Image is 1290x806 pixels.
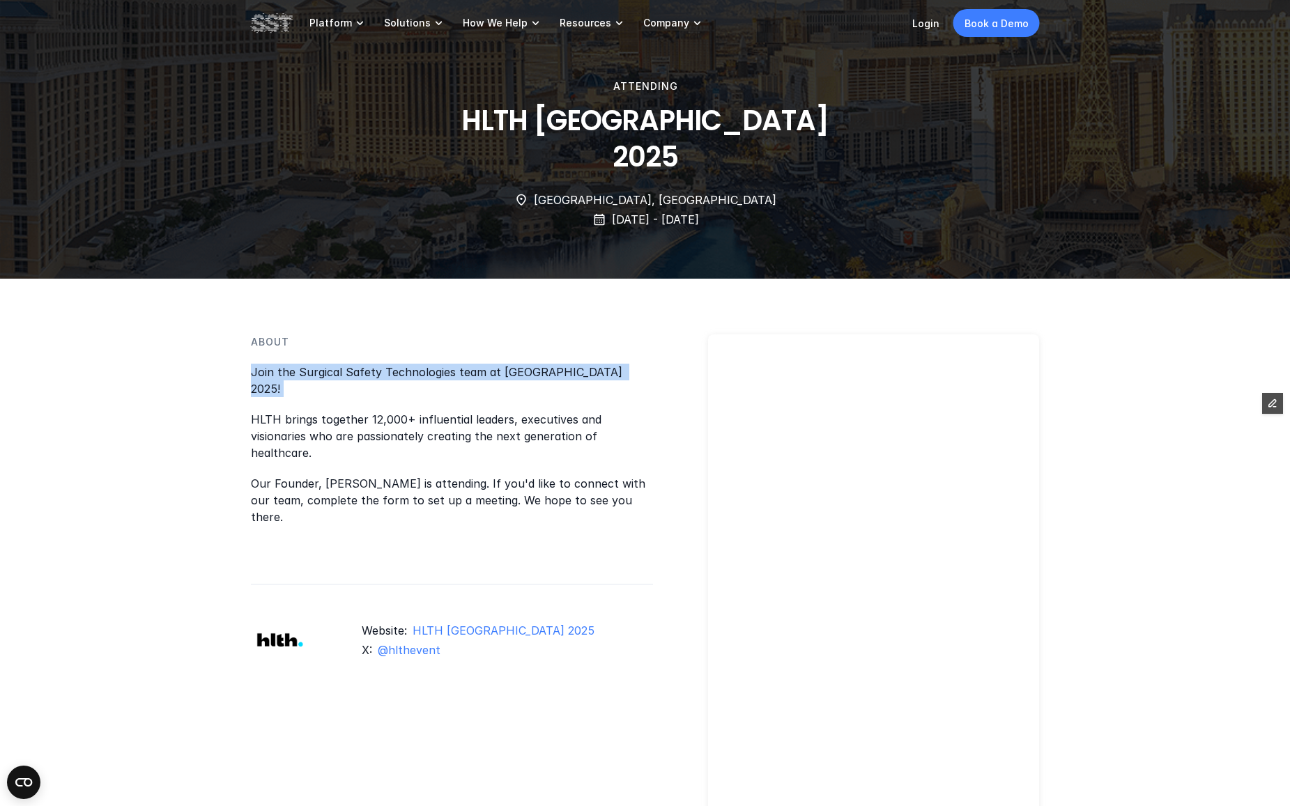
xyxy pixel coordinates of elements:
p: Book a Demo [965,16,1029,31]
h3: HLTH [GEOGRAPHIC_DATA] 2025 [432,102,858,175]
p: How We Help [463,17,528,29]
button: Open CMP widget [7,766,40,799]
button: Edit Framer Content [1262,393,1283,414]
p: Website: [362,622,407,639]
p: Our Founder, [PERSON_NAME] is attending. If you'd like to connect with our team, complete the for... [251,475,653,525]
p: X: [362,642,372,658]
p: [DATE] - [DATE] [611,211,698,228]
p: About [251,334,289,350]
p: ATTENDING [613,79,677,94]
p: HLTH brings together 12,000+ influential leaders, executives and visionaries who are passionately... [251,411,653,461]
p: Company [643,17,689,29]
img: HLTH logo [251,612,348,668]
p: Platform [309,17,352,29]
p: Join the Surgical Safety Technologies team at [GEOGRAPHIC_DATA] 2025! [251,364,653,397]
a: Login [912,17,939,29]
p: Resources [560,17,611,29]
a: @hlthevent [378,643,440,657]
img: SST logo [251,11,293,35]
p: Solutions [384,17,431,29]
a: Book a Demo [953,9,1040,37]
a: HLTH [GEOGRAPHIC_DATA] 2025 [413,623,594,637]
p: [GEOGRAPHIC_DATA], [GEOGRAPHIC_DATA] [534,192,776,208]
